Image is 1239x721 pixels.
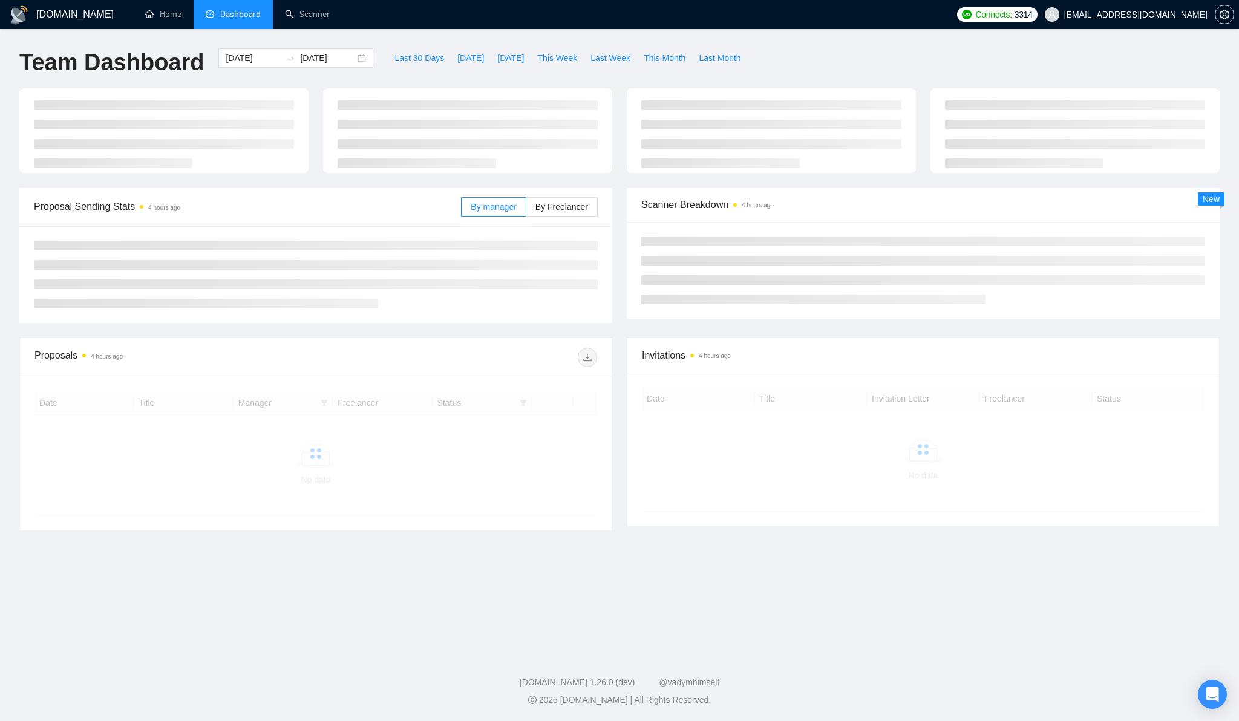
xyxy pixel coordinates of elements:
[692,48,747,68] button: Last Month
[1215,5,1234,24] button: setting
[641,197,1205,212] span: Scanner Breakdown
[10,694,1229,706] div: 2025 [DOMAIN_NAME] | All Rights Reserved.
[535,202,588,212] span: By Freelancer
[1215,10,1234,19] span: setting
[1015,8,1033,21] span: 3314
[226,51,281,65] input: Start date
[644,51,685,65] span: This Month
[491,48,531,68] button: [DATE]
[975,8,1012,21] span: Connects:
[10,5,29,25] img: logo
[300,51,355,65] input: End date
[285,9,330,19] a: searchScanner
[742,202,774,209] time: 4 hours ago
[637,48,692,68] button: This Month
[1198,680,1227,709] div: Open Intercom Messenger
[206,10,214,18] span: dashboard
[388,48,451,68] button: Last 30 Days
[220,9,261,19] span: Dashboard
[286,53,295,63] span: swap-right
[1215,10,1234,19] a: setting
[520,677,635,687] a: [DOMAIN_NAME] 1.26.0 (dev)
[286,53,295,63] span: to
[148,204,180,211] time: 4 hours ago
[457,51,484,65] span: [DATE]
[145,9,181,19] a: homeHome
[584,48,637,68] button: Last Week
[642,348,1205,363] span: Invitations
[590,51,630,65] span: Last Week
[659,677,719,687] a: @vadymhimself
[34,199,461,214] span: Proposal Sending Stats
[471,202,516,212] span: By manager
[962,10,972,19] img: upwork-logo.png
[91,353,123,360] time: 4 hours ago
[531,48,584,68] button: This Week
[19,48,204,77] h1: Team Dashboard
[1048,10,1056,19] span: user
[699,353,731,359] time: 4 hours ago
[528,696,537,704] span: copyright
[497,51,524,65] span: [DATE]
[1203,194,1220,204] span: New
[451,48,491,68] button: [DATE]
[537,51,577,65] span: This Week
[34,348,316,367] div: Proposals
[394,51,444,65] span: Last 30 Days
[699,51,740,65] span: Last Month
